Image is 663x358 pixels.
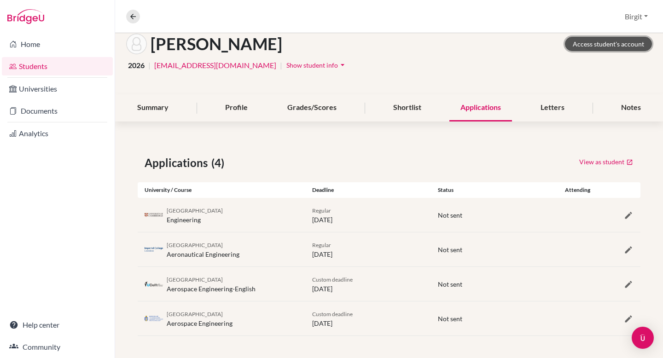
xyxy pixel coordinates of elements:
[2,124,113,143] a: Analytics
[138,186,305,194] div: University / Course
[145,315,163,322] img: hk_ust_l60dqc28.png
[167,274,256,294] div: Aerospace Engineering-English
[632,327,654,349] div: Open Intercom Messenger
[276,94,348,121] div: Grades/Scores
[529,94,576,121] div: Letters
[167,311,223,318] span: [GEOGRAPHIC_DATA]
[145,155,211,171] span: Applications
[579,155,634,169] a: View as student
[167,240,239,259] div: Aeronautical Engineering
[214,94,259,121] div: Profile
[610,94,652,121] div: Notes
[167,309,233,328] div: Aerospace Engineering
[305,240,431,259] div: [DATE]
[211,155,228,171] span: (4)
[449,94,512,121] div: Applications
[305,309,431,328] div: [DATE]
[167,207,223,214] span: [GEOGRAPHIC_DATA]
[145,246,163,253] img: gb_i50_39g5eeto.png
[167,276,223,283] span: [GEOGRAPHIC_DATA]
[557,186,599,194] div: Attending
[438,211,462,219] span: Not sent
[280,60,282,71] span: |
[167,205,223,225] div: Engineering
[128,60,145,71] span: 2026
[2,316,113,334] a: Help center
[305,205,431,225] div: [DATE]
[438,280,462,288] span: Not sent
[312,311,353,318] span: Custom deadline
[2,80,113,98] a: Universities
[565,37,652,51] a: Access student's account
[145,212,163,219] img: gb_c05_6rwmccpz.png
[305,274,431,294] div: [DATE]
[438,315,462,323] span: Not sent
[2,338,113,356] a: Community
[154,60,276,71] a: [EMAIL_ADDRESS][DOMAIN_NAME]
[621,8,652,25] button: Birgit
[338,60,347,69] i: arrow_drop_down
[2,35,113,53] a: Home
[2,57,113,75] a: Students
[2,102,113,120] a: Documents
[286,61,338,69] span: Show student info
[431,186,557,194] div: Status
[286,58,348,72] button: Show student infoarrow_drop_down
[438,246,462,254] span: Not sent
[312,242,331,248] span: Regular
[126,94,180,121] div: Summary
[148,60,151,71] span: |
[305,186,431,194] div: Deadline
[382,94,432,121] div: Shortlist
[145,281,163,288] img: nl_del_z3hjdhnm.png
[312,276,353,283] span: Custom deadline
[126,34,147,54] img: Ishaan Patel's avatar
[167,242,223,248] span: [GEOGRAPHIC_DATA]
[7,9,44,24] img: Bridge-U
[312,207,331,214] span: Regular
[151,34,282,54] h1: [PERSON_NAME]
